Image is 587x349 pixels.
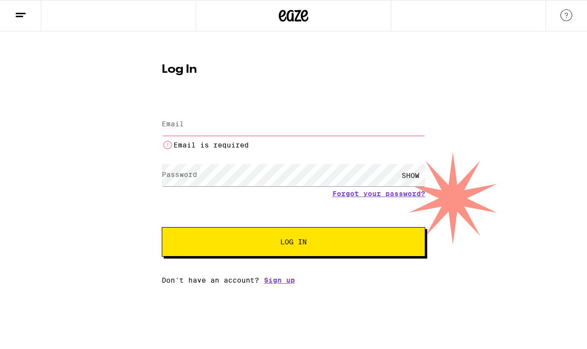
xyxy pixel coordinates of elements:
div: Don't have an account? [162,276,425,284]
input: Email [162,114,425,136]
div: SHOW [396,164,425,186]
label: Password [162,171,197,178]
span: Log In [280,238,307,245]
li: Email is required [162,139,425,151]
h1: Log In [162,64,425,76]
label: Email [162,120,184,128]
a: Sign up [264,276,295,284]
button: Log In [162,227,425,257]
a: Forgot your password? [332,190,425,198]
